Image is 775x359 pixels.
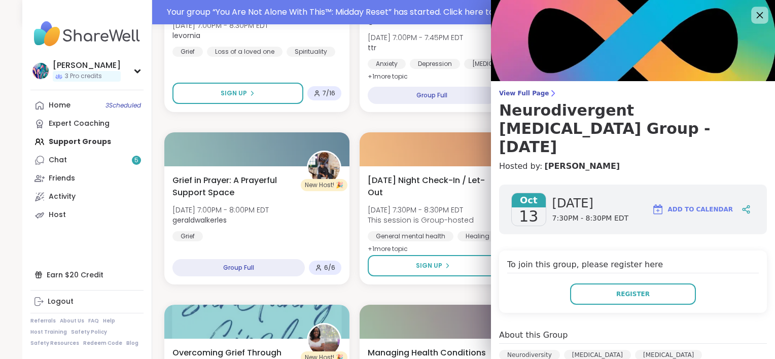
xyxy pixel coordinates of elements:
[30,16,144,52] img: ShareWell Nav Logo
[88,317,99,325] a: FAQ
[30,340,79,347] a: Safety Resources
[30,293,144,311] a: Logout
[457,231,498,241] div: Healing
[368,43,376,53] b: ttr
[60,317,84,325] a: About Us
[499,89,767,97] span: View Full Page
[368,87,496,104] div: Group Full
[172,205,269,215] span: [DATE] 7:00PM - 8:00PM EDT
[410,59,460,69] div: Depression
[308,325,340,356] img: TheWellnessSanctuary
[32,63,49,79] img: hollyjanicki
[49,119,110,129] div: Expert Coaching
[323,89,335,97] span: 7 / 16
[616,290,650,299] span: Register
[49,173,75,184] div: Friends
[172,83,303,104] button: Sign Up
[48,297,74,307] div: Logout
[368,231,453,241] div: General mental health
[172,215,227,225] b: geraldwalkerles
[652,203,664,216] img: ShareWell Logomark
[544,160,620,172] a: [PERSON_NAME]
[167,6,747,18] div: Your group “ You Are Not Alone With This™: Midday Reset ” has started. Click here to enter!
[172,47,203,57] div: Grief
[324,264,335,272] span: 6 / 6
[368,32,463,43] span: [DATE] 7:00PM - 7:45PM EDT
[368,205,474,215] span: [DATE] 7:30PM - 8:30PM EDT
[668,205,733,214] span: Add to Calendar
[49,155,67,165] div: Chat
[499,329,568,341] h4: About this Group
[49,192,76,202] div: Activity
[172,231,203,241] div: Grief
[126,340,138,347] a: Blog
[570,283,696,305] button: Register
[30,329,67,336] a: Host Training
[368,59,406,69] div: Anxiety
[368,255,498,276] button: Sign Up
[308,152,340,184] img: geraldwalkerles
[172,20,268,30] span: [DATE] 7:00PM - 8:30PM EDT
[105,101,141,110] span: 3 Scheduled
[134,156,138,165] span: 5
[552,213,629,224] span: 7:30PM - 8:30PM EDT
[30,206,144,224] a: Host
[464,59,531,69] div: [MEDICAL_DATA]
[172,30,200,41] b: levornia
[53,60,121,71] div: [PERSON_NAME]
[499,160,767,172] h4: Hosted by:
[416,261,442,270] span: Sign Up
[519,207,538,226] span: 13
[499,89,767,156] a: View Full PageNeurodivergent [MEDICAL_DATA] Group - [DATE]
[65,72,102,81] span: 3 Pro credits
[30,96,144,115] a: Home3Scheduled
[49,210,66,220] div: Host
[172,259,305,276] div: Group Full
[30,151,144,169] a: Chat5
[30,169,144,188] a: Friends
[512,193,546,207] span: Oct
[103,317,115,325] a: Help
[30,317,56,325] a: Referrals
[49,100,71,111] div: Home
[301,179,347,191] div: New Host! 🎉
[83,340,122,347] a: Redeem Code
[30,115,144,133] a: Expert Coaching
[368,215,474,225] span: This session is Group-hosted
[499,101,767,156] h3: Neurodivergent [MEDICAL_DATA] Group - [DATE]
[221,89,247,98] span: Sign Up
[368,174,491,199] span: [DATE] Night Check-In / Let-Out
[647,197,737,222] button: Add to Calendar
[207,47,283,57] div: Loss of a loved one
[507,259,759,273] h4: To join this group, please register here
[287,47,335,57] div: Spirituality
[172,174,296,199] span: Grief in Prayer: A Prayerful Support Space
[30,188,144,206] a: Activity
[30,266,144,284] div: Earn $20 Credit
[368,347,486,359] span: Managing Health Conditions
[71,329,107,336] a: Safety Policy
[552,195,629,211] span: [DATE]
